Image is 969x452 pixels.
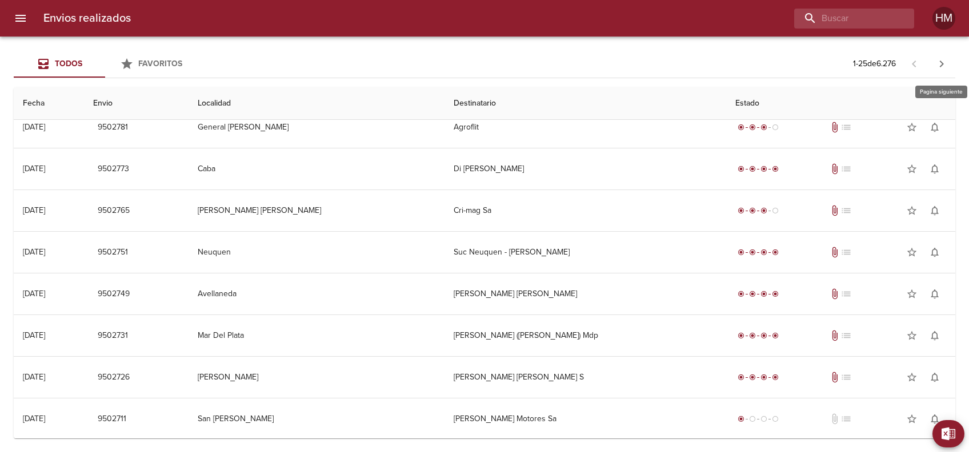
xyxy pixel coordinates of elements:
span: notifications_none [929,372,940,383]
span: radio_button_checked [749,124,756,131]
p: 1 - 25 de 6.276 [853,58,896,70]
span: radio_button_checked [749,166,756,172]
div: Abrir información de usuario [932,7,955,30]
div: [DATE] [23,289,45,298]
span: radio_button_checked [738,374,744,381]
span: radio_button_checked [772,290,779,297]
button: 9502711 [93,409,131,430]
span: No tiene pedido asociado [840,247,852,258]
button: Activar notificaciones [923,116,946,139]
span: Tiene documentos adjuntos [829,372,840,383]
th: Fecha [14,87,84,120]
button: Agregar a favoritos [900,324,923,347]
span: star_border [906,372,918,383]
span: 9502711 [98,412,126,426]
button: Exportar Excel [932,420,964,447]
button: Activar notificaciones [923,407,946,430]
span: radio_button_checked [760,124,767,131]
span: Tiene documentos adjuntos [829,330,840,341]
button: 9502751 [93,242,133,263]
td: [PERSON_NAME] ([PERSON_NAME]) Mdp [445,315,726,356]
span: 9502751 [98,245,128,260]
span: star_border [906,205,918,216]
div: [DATE] [23,247,45,257]
td: [PERSON_NAME] [189,357,445,398]
span: radio_button_unchecked [772,207,779,214]
span: radio_button_checked [738,332,744,339]
span: notifications_none [929,163,940,175]
td: [PERSON_NAME] Motores Sa [445,398,726,439]
span: No tiene documentos adjuntos [829,413,840,425]
span: radio_button_checked [738,166,744,172]
div: Tabs Envios [14,50,197,78]
button: Agregar a favoritos [900,282,923,305]
span: star_border [906,122,918,133]
span: No tiene pedido asociado [840,372,852,383]
button: menu [7,5,34,32]
span: No tiene pedido asociado [840,288,852,300]
div: En viaje [735,122,781,133]
span: radio_button_checked [760,290,767,297]
span: radio_button_checked [738,249,744,256]
td: San [PERSON_NAME] [189,398,445,439]
button: Activar notificaciones [923,324,946,347]
span: 9502731 [98,329,128,343]
td: [PERSON_NAME] [PERSON_NAME] [445,273,726,314]
td: Cri-mag Sa [445,190,726,231]
span: notifications_none [929,122,940,133]
span: Tiene documentos adjuntos [829,205,840,216]
button: Agregar a favoritos [900,241,923,264]
span: radio_button_checked [772,332,779,339]
div: HM [932,7,955,30]
span: Todos [55,59,82,68]
span: radio_button_checked [749,249,756,256]
span: star_border [906,288,918,300]
span: radio_button_checked [760,207,767,214]
span: radio_button_checked [738,207,744,214]
span: Tiene documentos adjuntos [829,163,840,175]
button: 9502731 [93,325,133,346]
button: 9502773 [93,159,134,180]
span: notifications_none [929,247,940,258]
button: Agregar a favoritos [900,366,923,389]
button: 9502765 [93,200,134,221]
div: [DATE] [23,122,45,132]
th: Localidad [189,87,445,120]
td: Caba [189,148,445,189]
span: radio_button_checked [772,374,779,381]
span: star_border [906,330,918,341]
div: Generado [735,413,781,425]
span: notifications_none [929,413,940,425]
div: Entregado [735,372,781,383]
span: radio_button_checked [760,374,767,381]
button: 9502749 [93,284,134,305]
span: 9502726 [98,370,130,385]
span: No tiene pedido asociado [840,205,852,216]
button: Activar notificaciones [923,241,946,264]
div: [DATE] [23,330,45,340]
span: No tiene pedido asociado [840,413,852,425]
span: notifications_none [929,330,940,341]
div: En viaje [735,205,781,216]
span: notifications_none [929,288,940,300]
span: radio_button_checked [772,249,779,256]
th: Estado [726,87,956,120]
span: radio_button_checked [749,332,756,339]
span: radio_button_checked [749,290,756,297]
div: [DATE] [23,164,45,173]
span: Pagina anterior [900,58,928,69]
span: radio_button_unchecked [772,124,779,131]
div: Entregado [735,288,781,300]
span: Tiene documentos adjuntos [829,122,840,133]
button: Activar notificaciones [923,282,946,305]
span: 9502749 [98,287,130,301]
td: Suc Neuquen - [PERSON_NAME] [445,232,726,273]
span: radio_button_checked [760,166,767,172]
div: Entregado [735,330,781,341]
button: Activar notificaciones [923,199,946,222]
div: [DATE] [23,414,45,423]
button: 9502781 [93,117,133,138]
span: radio_button_checked [738,124,744,131]
span: star_border [906,247,918,258]
div: Entregado [735,247,781,258]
